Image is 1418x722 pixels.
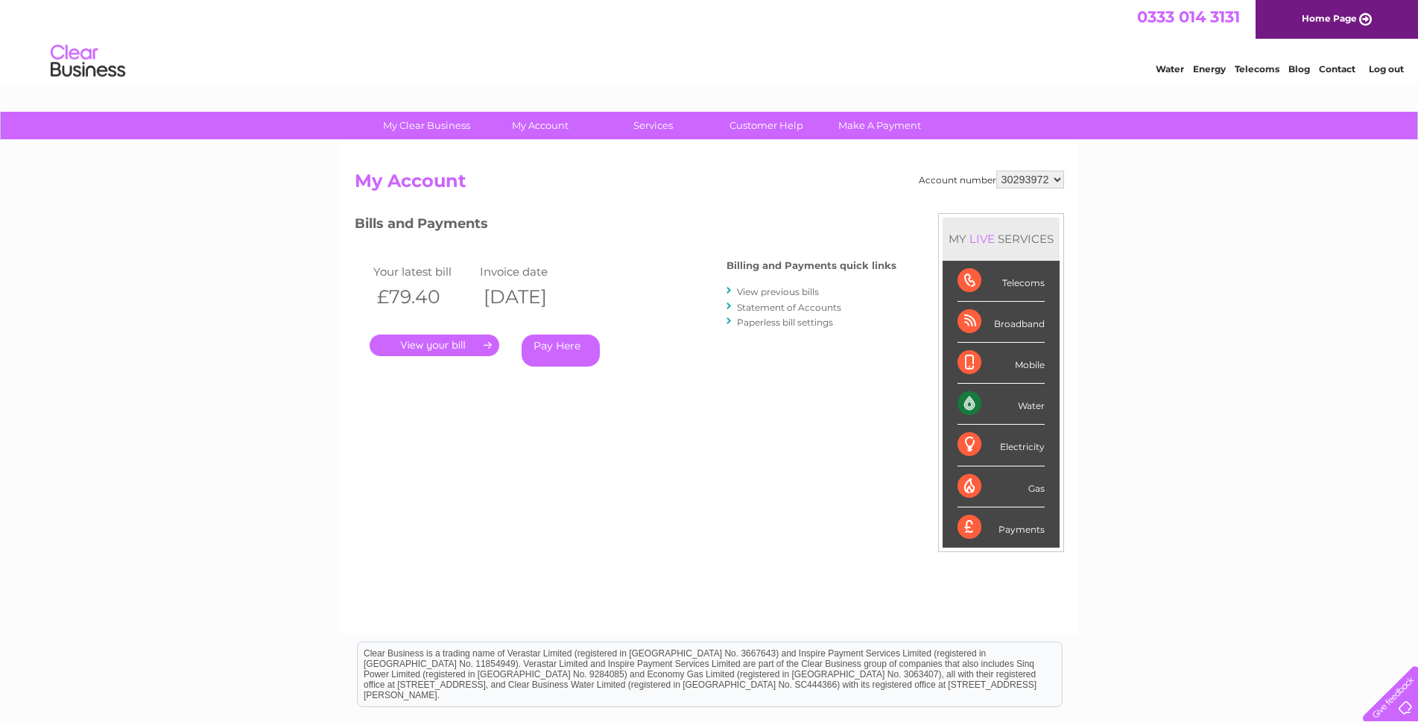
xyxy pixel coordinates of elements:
[370,262,477,282] td: Your latest bill
[365,112,488,139] a: My Clear Business
[476,282,583,312] th: [DATE]
[478,112,601,139] a: My Account
[958,425,1045,466] div: Electricity
[522,335,600,367] a: Pay Here
[476,262,583,282] td: Invoice date
[358,8,1062,72] div: Clear Business is a trading name of Verastar Limited (registered in [GEOGRAPHIC_DATA] No. 3667643...
[355,213,896,239] h3: Bills and Payments
[1288,63,1310,75] a: Blog
[737,302,841,313] a: Statement of Accounts
[355,171,1064,199] h2: My Account
[737,286,819,297] a: View previous bills
[1235,63,1279,75] a: Telecoms
[966,232,998,246] div: LIVE
[958,302,1045,343] div: Broadband
[737,317,833,328] a: Paperless bill settings
[1369,63,1404,75] a: Log out
[1319,63,1355,75] a: Contact
[958,466,1045,507] div: Gas
[592,112,715,139] a: Services
[958,384,1045,425] div: Water
[919,171,1064,189] div: Account number
[50,39,126,84] img: logo.png
[943,218,1060,260] div: MY SERVICES
[370,335,499,356] a: .
[958,261,1045,302] div: Telecoms
[1156,63,1184,75] a: Water
[958,507,1045,548] div: Payments
[1137,7,1240,26] a: 0333 014 3131
[705,112,828,139] a: Customer Help
[818,112,941,139] a: Make A Payment
[727,260,896,271] h4: Billing and Payments quick links
[1193,63,1226,75] a: Energy
[370,282,477,312] th: £79.40
[958,343,1045,384] div: Mobile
